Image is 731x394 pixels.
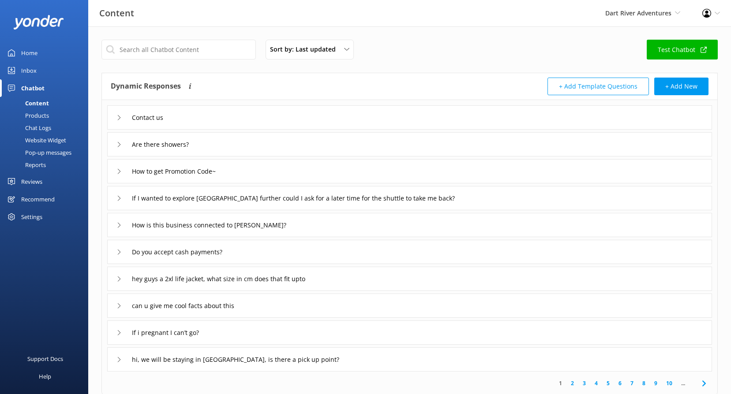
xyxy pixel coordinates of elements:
button: + Add New [654,78,709,95]
div: Help [39,368,51,385]
a: 6 [614,379,626,387]
div: Recommend [21,190,55,208]
span: Dart River Adventures [605,9,671,17]
a: Chat Logs [5,122,88,134]
a: 2 [566,379,578,387]
div: Home [21,44,37,62]
a: 8 [638,379,650,387]
a: 5 [602,379,614,387]
input: Search all Chatbot Content [101,40,256,59]
div: Reviews [21,173,42,190]
div: Inbox [21,62,37,79]
a: 10 [662,379,677,387]
a: Test Chatbot [647,40,718,59]
a: Products [5,109,88,122]
a: 9 [650,379,662,387]
div: Chat Logs [5,122,51,134]
div: Website Widget [5,134,66,146]
h3: Content [99,6,134,20]
div: Reports [5,159,46,171]
a: Content [5,97,88,109]
img: yonder-white-logo.png [13,15,64,30]
a: 1 [555,379,566,387]
span: Sort by: Last updated [270,45,341,54]
a: Pop-up messages [5,146,88,159]
button: + Add Template Questions [547,78,649,95]
h4: Dynamic Responses [111,78,181,95]
a: 3 [578,379,590,387]
span: ... [677,379,690,387]
div: Settings [21,208,42,226]
div: Support Docs [27,350,63,368]
a: 4 [590,379,602,387]
div: Products [5,109,49,122]
a: 7 [626,379,638,387]
a: Reports [5,159,88,171]
div: Chatbot [21,79,45,97]
div: Content [5,97,49,109]
a: Website Widget [5,134,88,146]
div: Pop-up messages [5,146,71,159]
